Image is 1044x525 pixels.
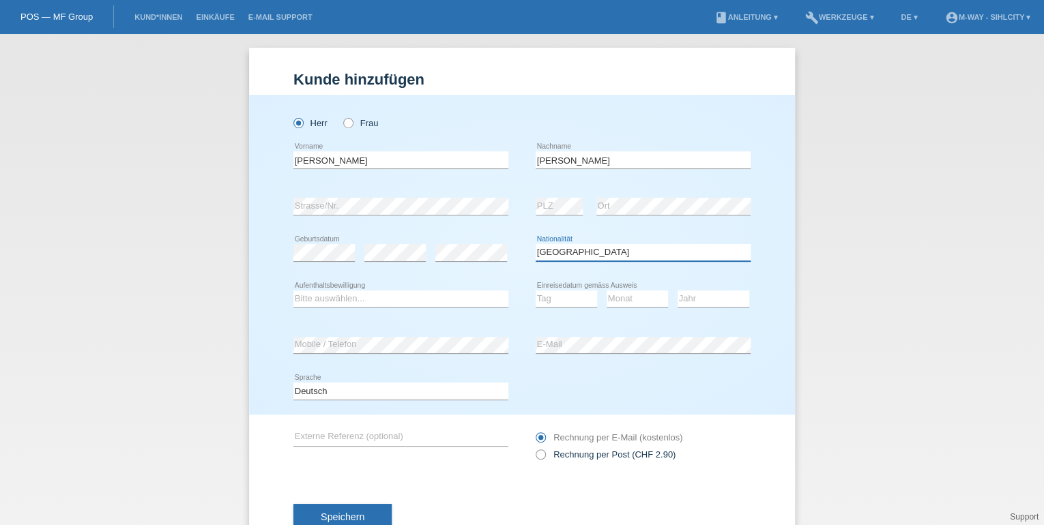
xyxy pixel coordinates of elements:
[128,13,189,21] a: Kund*innen
[805,11,819,25] i: build
[536,449,676,460] label: Rechnung per Post (CHF 2.90)
[894,13,924,21] a: DE ▾
[945,11,959,25] i: account_circle
[714,11,727,25] i: book
[798,13,881,21] a: buildWerkzeuge ▾
[707,13,784,21] a: bookAnleitung ▾
[536,432,682,442] label: Rechnung per E-Mail (kostenlos)
[293,118,302,127] input: Herr
[293,118,328,128] label: Herr
[343,118,352,127] input: Frau
[1010,512,1039,522] a: Support
[536,432,545,449] input: Rechnung per E-Mail (kostenlos)
[938,13,1037,21] a: account_circlem-way - Sihlcity ▾
[293,71,751,88] h1: Kunde hinzufügen
[20,12,93,22] a: POS — MF Group
[536,449,545,466] input: Rechnung per Post (CHF 2.90)
[321,511,364,522] span: Speichern
[242,13,319,21] a: E-Mail Support
[343,118,378,128] label: Frau
[189,13,241,21] a: Einkäufe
